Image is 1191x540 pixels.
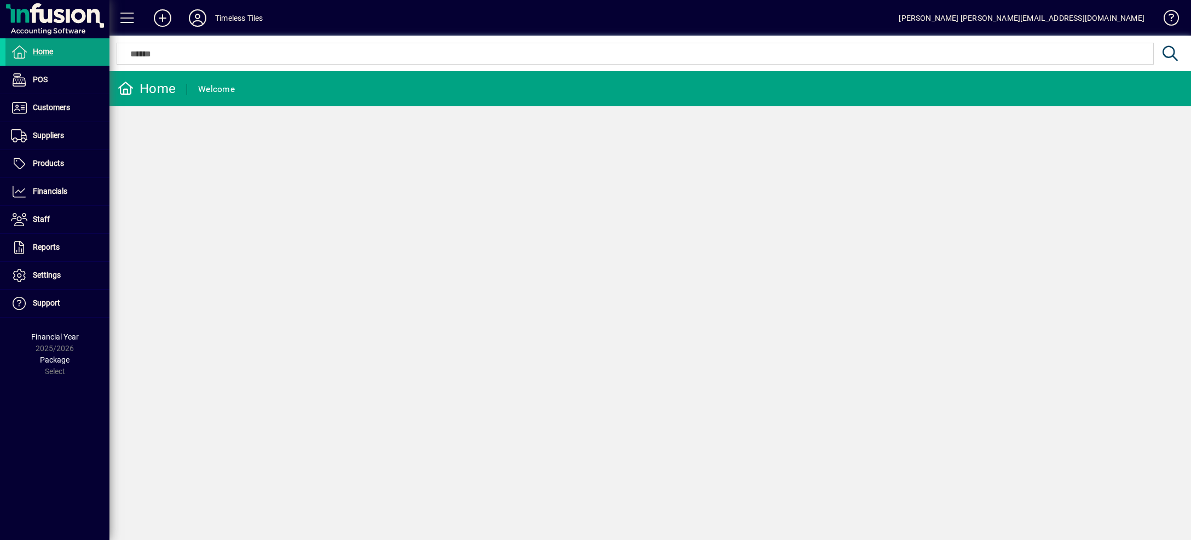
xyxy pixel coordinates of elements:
[198,81,235,98] div: Welcome
[33,47,53,56] span: Home
[33,75,48,84] span: POS
[5,94,109,122] a: Customers
[180,8,215,28] button: Profile
[899,9,1144,27] div: [PERSON_NAME] [PERSON_NAME][EMAIL_ADDRESS][DOMAIN_NAME]
[33,131,64,140] span: Suppliers
[5,150,109,177] a: Products
[145,8,180,28] button: Add
[33,187,67,196] span: Financials
[33,298,60,307] span: Support
[5,206,109,233] a: Staff
[5,66,109,94] a: POS
[33,215,50,223] span: Staff
[5,290,109,317] a: Support
[5,178,109,205] a: Financials
[33,243,60,251] span: Reports
[33,103,70,112] span: Customers
[31,332,79,341] span: Financial Year
[5,234,109,261] a: Reports
[118,80,176,97] div: Home
[5,122,109,150] a: Suppliers
[33,271,61,279] span: Settings
[33,159,64,168] span: Products
[215,9,263,27] div: Timeless Tiles
[1155,2,1177,38] a: Knowledge Base
[40,355,70,364] span: Package
[5,262,109,289] a: Settings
